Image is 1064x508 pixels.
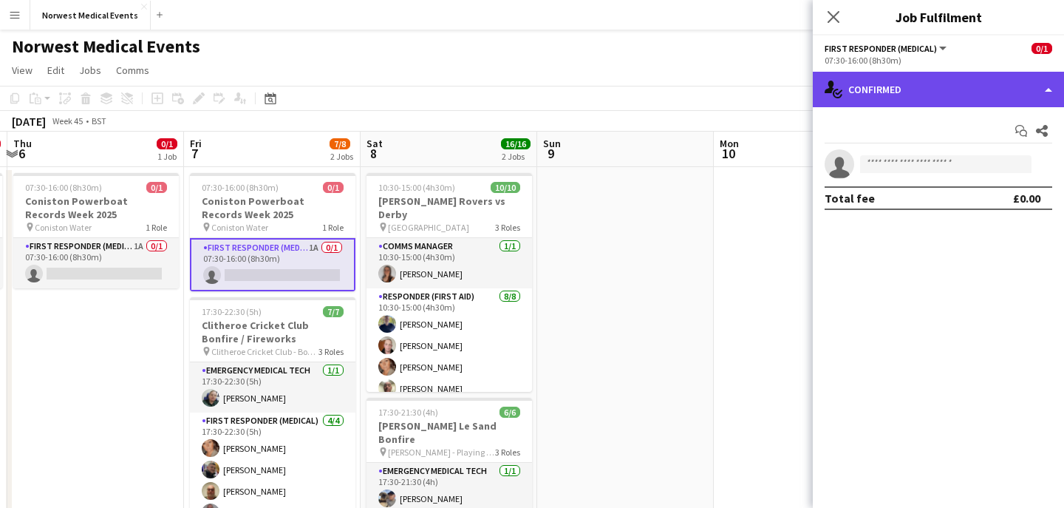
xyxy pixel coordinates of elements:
[190,137,202,150] span: Fri
[190,319,355,345] h3: Clitheroe Cricket Club Bonfire / Fireworks
[188,145,202,162] span: 7
[323,182,344,193] span: 0/1
[13,173,179,288] app-job-card: 07:30-16:00 (8h30m)0/1Coniston Powerboat Records Week 2025 Coniston Water1 RoleFirst Responder (M...
[825,43,937,54] span: First Responder (Medical)
[364,145,383,162] span: 8
[12,64,33,77] span: View
[13,238,179,288] app-card-role: First Responder (Medical)1A0/107:30-16:00 (8h30m)
[92,115,106,126] div: BST
[110,61,155,80] a: Comms
[73,61,107,80] a: Jobs
[330,138,350,149] span: 7/8
[211,222,268,233] span: Coniston Water
[717,145,739,162] span: 10
[825,55,1052,66] div: 07:30-16:00 (8h30m)
[146,222,167,233] span: 1 Role
[495,222,520,233] span: 3 Roles
[366,288,532,489] app-card-role: Responder (First Aid)8/810:30-15:00 (4h30m)[PERSON_NAME][PERSON_NAME][PERSON_NAME][PERSON_NAME]
[157,138,177,149] span: 0/1
[366,419,532,446] h3: [PERSON_NAME] Le Sand Bonfire
[116,64,149,77] span: Comms
[79,64,101,77] span: Jobs
[49,115,86,126] span: Week 45
[41,61,70,80] a: Edit
[1031,43,1052,54] span: 0/1
[190,362,355,413] app-card-role: Emergency Medical Tech1/117:30-22:30 (5h)[PERSON_NAME]
[502,151,530,162] div: 2 Jobs
[491,182,520,193] span: 10/10
[813,7,1064,27] h3: Job Fulfilment
[211,346,318,357] span: Clitheroe Cricket Club - Bonfire & Fireworks
[543,137,561,150] span: Sun
[190,194,355,221] h3: Coniston Powerboat Records Week 2025
[6,61,38,80] a: View
[30,1,151,30] button: Norwest Medical Events
[825,191,875,206] div: Total fee
[720,137,739,150] span: Mon
[366,137,383,150] span: Sat
[495,447,520,458] span: 3 Roles
[388,222,469,233] span: [GEOGRAPHIC_DATA]
[190,173,355,291] app-job-card: 07:30-16:00 (8h30m)0/1Coniston Powerboat Records Week 2025 Coniston Water1 RoleFirst Responder (M...
[1013,191,1040,206] div: £0.00
[366,194,532,221] h3: [PERSON_NAME] Rovers vs Derby
[825,43,949,54] button: First Responder (Medical)
[13,194,179,221] h3: Coniston Powerboat Records Week 2025
[13,137,32,150] span: Thu
[499,407,520,418] span: 6/6
[366,238,532,288] app-card-role: Comms Manager1/110:30-15:00 (4h30m)[PERSON_NAME]
[157,151,177,162] div: 1 Job
[190,238,355,291] app-card-role: First Responder (Medical)1A0/107:30-16:00 (8h30m)
[541,145,561,162] span: 9
[146,182,167,193] span: 0/1
[330,151,353,162] div: 2 Jobs
[11,145,32,162] span: 6
[366,173,532,392] app-job-card: 10:30-15:00 (4h30m)10/10[PERSON_NAME] Rovers vs Derby [GEOGRAPHIC_DATA]3 RolesComms Manager1/110:...
[501,138,531,149] span: 16/16
[322,222,344,233] span: 1 Role
[318,346,344,357] span: 3 Roles
[12,114,46,129] div: [DATE]
[47,64,64,77] span: Edit
[813,72,1064,107] div: Confirmed
[323,306,344,317] span: 7/7
[378,182,455,193] span: 10:30-15:00 (4h30m)
[25,182,102,193] span: 07:30-16:00 (8h30m)
[202,182,279,193] span: 07:30-16:00 (8h30m)
[378,407,438,418] span: 17:30-21:30 (4h)
[388,447,495,458] span: [PERSON_NAME] - Playing fields
[35,222,92,233] span: Coniston Water
[202,306,262,317] span: 17:30-22:30 (5h)
[12,35,200,58] h1: Norwest Medical Events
